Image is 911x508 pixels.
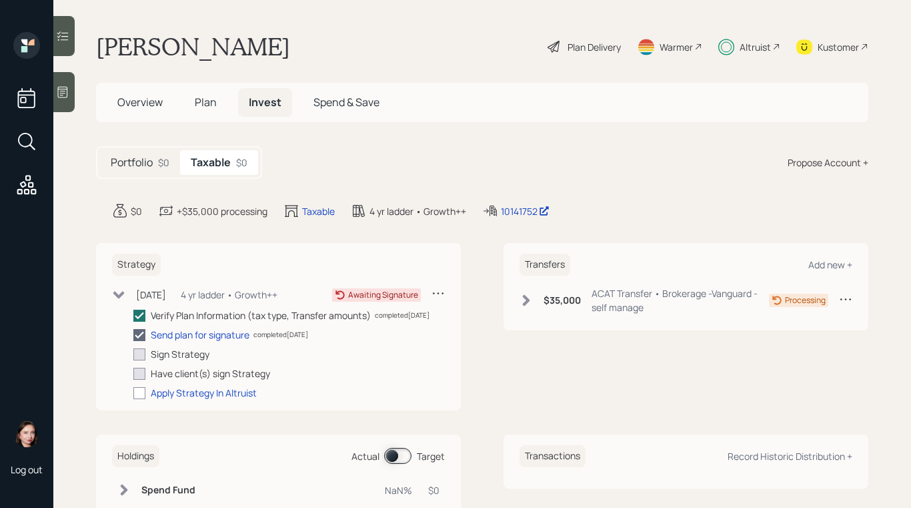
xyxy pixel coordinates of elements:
[728,450,852,463] div: Record Historic Distribution +
[249,95,281,109] span: Invest
[660,40,693,54] div: Warmer
[151,328,249,342] div: Send plan for signature
[313,95,379,109] span: Spend & Save
[236,156,247,170] div: $0
[568,40,621,54] div: Plan Delivery
[788,156,868,170] div: Propose Account +
[417,449,445,463] div: Target
[11,463,43,476] div: Log out
[385,483,412,497] div: NaN%
[191,156,231,169] h5: Taxable
[544,295,581,306] h6: $35,000
[348,289,418,301] div: Awaiting Signature
[111,156,153,169] h5: Portfolio
[302,204,335,218] div: Taxable
[158,156,169,170] div: $0
[375,310,429,320] div: completed [DATE]
[520,254,570,276] h6: Transfers
[151,347,209,361] div: Sign Strategy
[428,483,439,497] div: $0
[808,258,852,271] div: Add new +
[151,386,257,400] div: Apply Strategy In Altruist
[13,421,40,447] img: aleksandra-headshot.png
[177,204,267,218] div: +$35,000 processing
[96,32,290,61] h1: [PERSON_NAME]
[520,445,586,467] h6: Transactions
[151,308,371,322] div: Verify Plan Information (tax type, Transfer amounts)
[369,204,466,218] div: 4 yr ladder • Growth++
[351,449,379,463] div: Actual
[785,294,826,306] div: Processing
[136,288,166,302] div: [DATE]
[501,204,550,218] div: 10141752
[592,286,769,314] div: ACAT Transfer • Brokerage -Vanguard -self manage
[253,330,308,340] div: completed [DATE]
[112,445,159,467] h6: Holdings
[818,40,859,54] div: Kustomer
[195,95,217,109] span: Plan
[141,485,205,496] h6: Spend Fund
[131,204,142,218] div: $0
[740,40,771,54] div: Altruist
[117,95,163,109] span: Overview
[112,254,161,276] h6: Strategy
[151,366,270,380] div: Have client(s) sign Strategy
[181,288,277,302] div: 4 yr ladder • Growth++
